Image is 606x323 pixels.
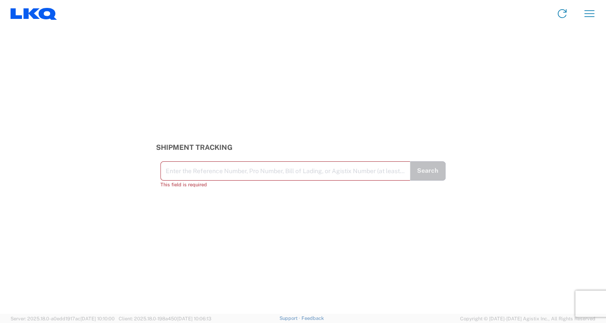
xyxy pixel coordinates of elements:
[160,181,410,189] div: This field is required
[119,316,211,321] span: Client: 2025.18.0-198a450
[177,316,211,321] span: [DATE] 10:06:13
[80,316,115,321] span: [DATE] 10:10:00
[460,315,595,323] span: Copyright © [DATE]-[DATE] Agistix Inc., All Rights Reserved
[11,316,115,321] span: Server: 2025.18.0-a0edd1917ac
[301,316,324,321] a: Feedback
[279,316,301,321] a: Support
[156,143,450,152] h3: Shipment Tracking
